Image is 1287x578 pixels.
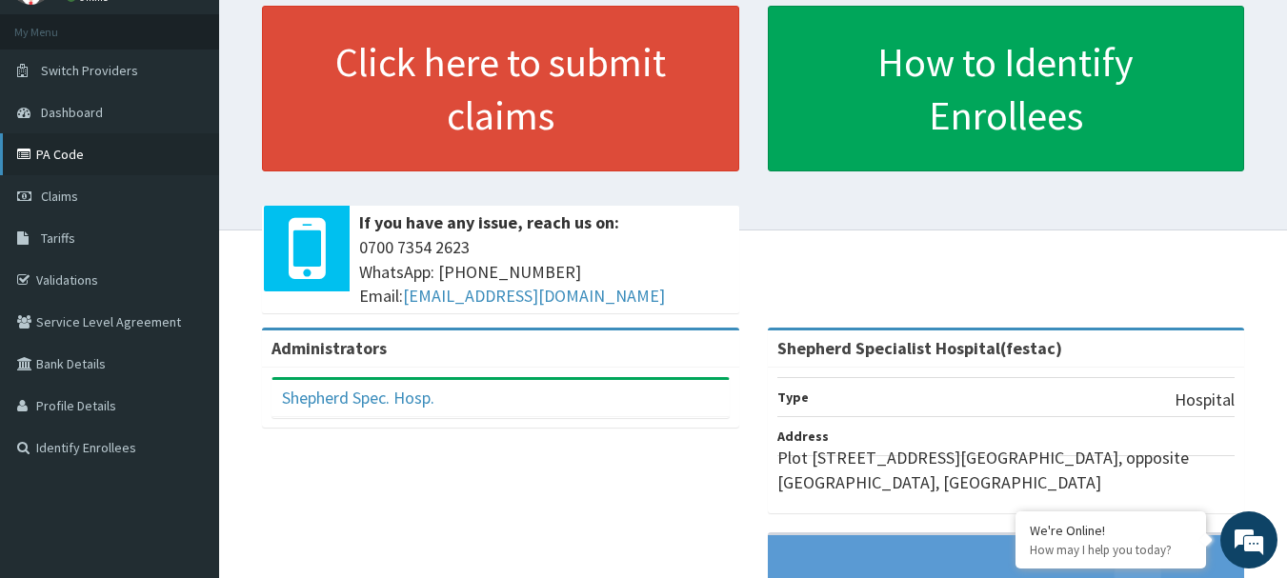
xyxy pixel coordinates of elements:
[403,285,665,307] a: [EMAIL_ADDRESS][DOMAIN_NAME]
[768,6,1245,171] a: How to Identify Enrollees
[41,188,78,205] span: Claims
[777,428,829,445] b: Address
[1175,388,1235,412] p: Hospital
[282,387,434,409] a: Shepherd Spec. Hosp.
[41,62,138,79] span: Switch Providers
[777,337,1062,359] strong: Shepherd Specialist Hospital(festac)
[35,95,77,143] img: d_794563401_company_1708531726252_794563401
[271,337,387,359] b: Administrators
[777,389,809,406] b: Type
[359,211,619,233] b: If you have any issue, reach us on:
[111,169,263,362] span: We're online!
[41,104,103,121] span: Dashboard
[312,10,358,55] div: Minimize live chat window
[359,235,730,309] span: 0700 7354 2623 WhatsApp: [PHONE_NUMBER] Email:
[1030,522,1192,539] div: We're Online!
[10,380,363,447] textarea: Type your message and hit 'Enter'
[777,446,1236,494] p: Plot [STREET_ADDRESS][GEOGRAPHIC_DATA], opposite [GEOGRAPHIC_DATA], [GEOGRAPHIC_DATA]
[262,6,739,171] a: Click here to submit claims
[99,107,320,131] div: Chat with us now
[1030,542,1192,558] p: How may I help you today?
[41,229,75,247] span: Tariffs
